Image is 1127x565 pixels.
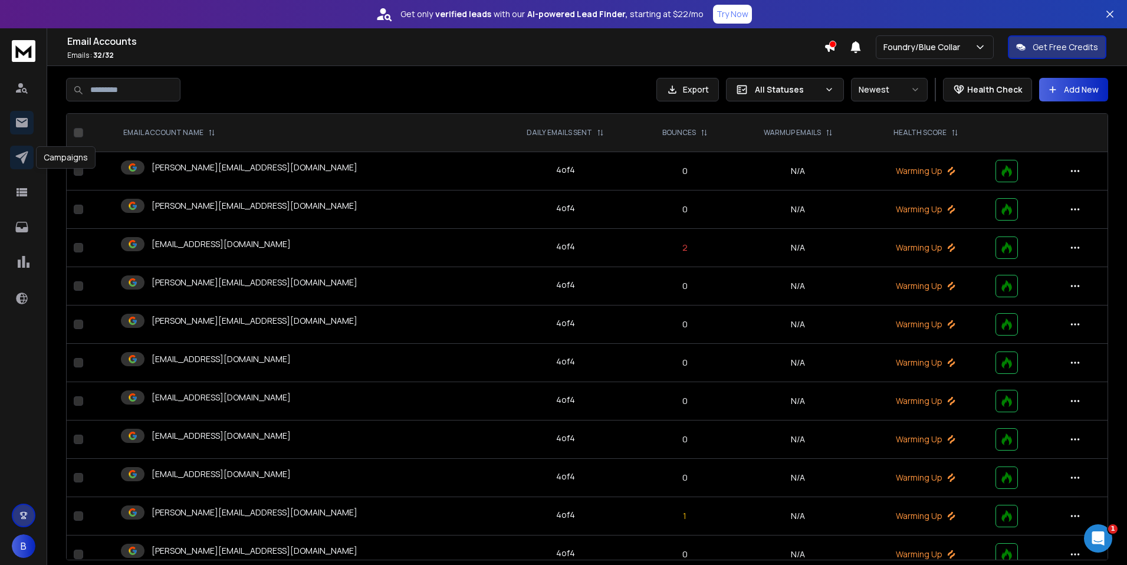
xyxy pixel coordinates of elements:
[870,280,981,292] p: Warming Up
[1108,524,1118,534] span: 1
[1033,41,1098,53] p: Get Free Credits
[732,190,863,229] td: N/A
[644,318,725,330] p: 0
[870,395,981,407] p: Warming Up
[152,200,357,212] p: [PERSON_NAME][EMAIL_ADDRESS][DOMAIN_NAME]
[152,277,357,288] p: [PERSON_NAME][EMAIL_ADDRESS][DOMAIN_NAME]
[713,5,752,24] button: Try Now
[644,280,725,292] p: 0
[870,242,981,254] p: Warming Up
[732,421,863,459] td: N/A
[644,203,725,215] p: 0
[36,146,96,169] div: Campaigns
[556,547,575,559] div: 4 of 4
[152,430,291,442] p: [EMAIL_ADDRESS][DOMAIN_NAME]
[1008,35,1106,59] button: Get Free Credits
[67,51,824,60] p: Emails :
[12,40,35,62] img: logo
[12,534,35,558] button: B
[644,165,725,177] p: 0
[556,432,575,444] div: 4 of 4
[644,357,725,369] p: 0
[556,356,575,367] div: 4 of 4
[732,497,863,536] td: N/A
[556,202,575,214] div: 4 of 4
[732,229,863,267] td: N/A
[152,392,291,403] p: [EMAIL_ADDRESS][DOMAIN_NAME]
[527,128,592,137] p: DAILY EMAILS SENT
[732,459,863,497] td: N/A
[764,128,821,137] p: WARMUP EMAILS
[870,165,981,177] p: Warming Up
[152,238,291,250] p: [EMAIL_ADDRESS][DOMAIN_NAME]
[123,128,215,137] div: EMAIL ACCOUNT NAME
[732,267,863,306] td: N/A
[870,472,981,484] p: Warming Up
[93,50,114,60] span: 32 / 32
[556,509,575,521] div: 4 of 4
[556,279,575,291] div: 4 of 4
[527,8,627,20] strong: AI-powered Lead Finder,
[556,317,575,329] div: 4 of 4
[644,548,725,560] p: 0
[883,41,965,53] p: Foundry/Blue Collar
[556,164,575,176] div: 4 of 4
[152,315,357,327] p: [PERSON_NAME][EMAIL_ADDRESS][DOMAIN_NAME]
[400,8,704,20] p: Get only with our starting at $22/mo
[644,395,725,407] p: 0
[967,84,1022,96] p: Health Check
[152,507,357,518] p: [PERSON_NAME][EMAIL_ADDRESS][DOMAIN_NAME]
[644,472,725,484] p: 0
[644,433,725,445] p: 0
[152,353,291,365] p: [EMAIL_ADDRESS][DOMAIN_NAME]
[435,8,491,20] strong: verified leads
[152,162,357,173] p: [PERSON_NAME][EMAIL_ADDRESS][DOMAIN_NAME]
[556,394,575,406] div: 4 of 4
[717,8,748,20] p: Try Now
[732,344,863,382] td: N/A
[870,357,981,369] p: Warming Up
[644,242,725,254] p: 2
[755,84,820,96] p: All Statuses
[556,241,575,252] div: 4 of 4
[893,128,947,137] p: HEALTH SCORE
[943,78,1032,101] button: Health Check
[656,78,719,101] button: Export
[851,78,928,101] button: Newest
[732,382,863,421] td: N/A
[732,152,863,190] td: N/A
[870,318,981,330] p: Warming Up
[1084,524,1112,553] iframe: Intercom live chat
[870,203,981,215] p: Warming Up
[152,468,291,480] p: [EMAIL_ADDRESS][DOMAIN_NAME]
[662,128,696,137] p: BOUNCES
[870,548,981,560] p: Warming Up
[870,433,981,445] p: Warming Up
[67,34,824,48] h1: Email Accounts
[732,306,863,344] td: N/A
[644,510,725,522] p: 1
[556,471,575,482] div: 4 of 4
[870,510,981,522] p: Warming Up
[152,545,357,557] p: [PERSON_NAME][EMAIL_ADDRESS][DOMAIN_NAME]
[1039,78,1108,101] button: Add New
